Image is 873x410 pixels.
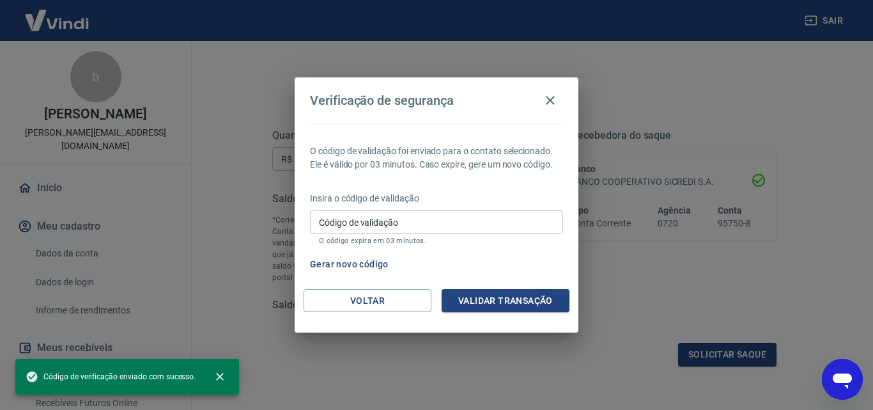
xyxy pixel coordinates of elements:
button: Validar transação [442,289,569,313]
h4: Verificação de segurança [310,93,454,108]
button: Gerar novo código [305,253,394,276]
button: Voltar [304,289,431,313]
span: Código de verificação enviado com sucesso. [26,370,196,383]
button: close [206,363,234,391]
iframe: Botão para abrir a janela de mensagens [822,359,863,400]
p: O código de validação foi enviado para o contato selecionado. Ele é válido por 03 minutos. Caso e... [310,145,563,171]
p: O código expira em 03 minutos. [319,237,554,245]
p: Insira o código de validação [310,192,563,205]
